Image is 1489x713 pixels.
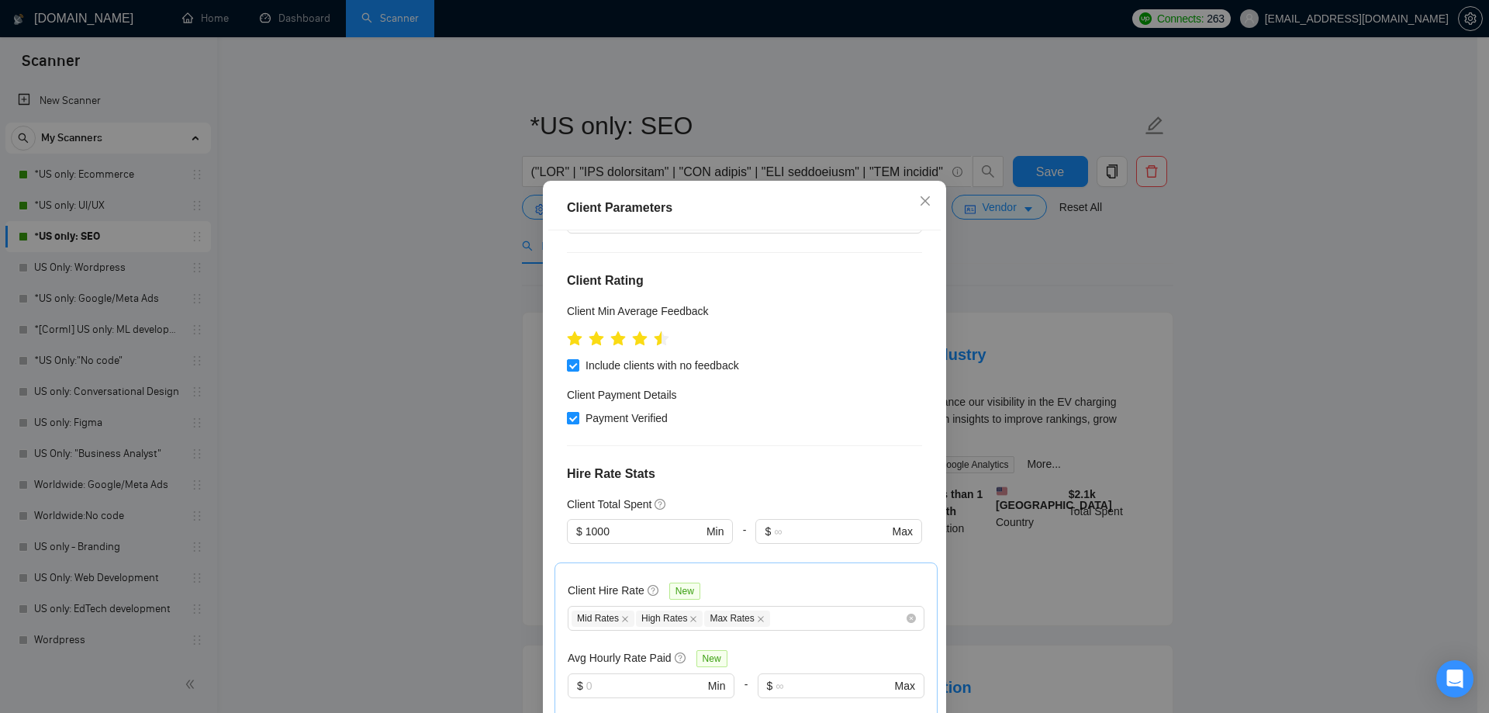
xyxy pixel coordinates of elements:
[774,523,889,540] input: ∞
[577,677,583,694] span: $
[655,498,667,511] span: question-circle
[1436,660,1473,697] div: Open Intercom Messenger
[576,523,582,540] span: $
[689,615,697,623] span: close
[567,386,677,403] h4: Client Payment Details
[704,611,769,627] span: Max Rates
[572,611,634,627] span: Mid Rates
[706,523,724,540] span: Min
[632,331,648,347] span: star
[610,331,626,347] span: star
[675,652,687,664] span: question-circle
[567,465,922,483] h4: Hire Rate Stats
[579,357,745,374] span: Include clients with no feedback
[765,523,771,540] span: $
[648,584,660,597] span: question-circle
[654,331,669,347] span: star
[904,181,946,223] button: Close
[567,199,922,217] div: Client Parameters
[893,523,913,540] span: Max
[708,677,726,694] span: Min
[621,615,629,623] span: close
[757,615,765,623] span: close
[568,582,644,599] h5: Client Hire Rate
[567,303,709,320] h5: Client Min Average Feedback
[567,272,922,290] h4: Client Rating
[586,523,703,540] input: 0
[568,649,672,666] h5: Avg Hourly Rate Paid
[919,195,931,207] span: close
[567,496,651,513] h5: Client Total Spent
[895,677,915,694] span: Max
[907,614,916,623] span: close-circle
[767,677,773,694] span: $
[669,583,700,600] span: New
[586,677,705,694] input: 0
[636,611,703,627] span: High Rates
[567,331,582,347] span: star
[579,410,674,427] span: Payment Verified
[776,677,891,694] input: ∞
[589,331,604,347] span: star
[733,519,755,562] div: -
[696,650,727,667] span: New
